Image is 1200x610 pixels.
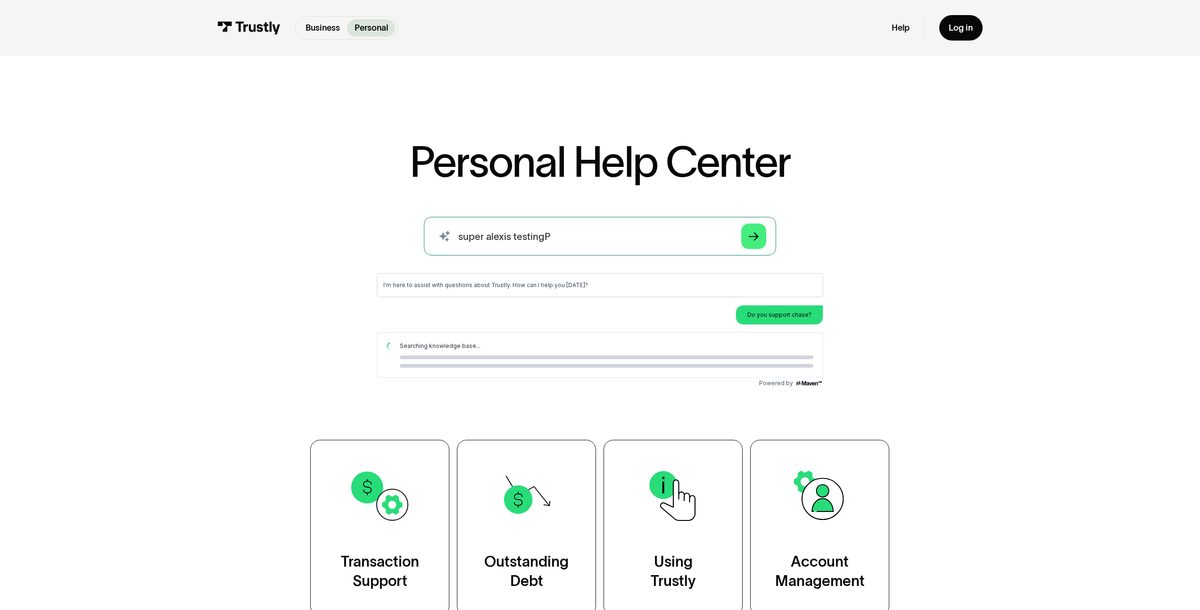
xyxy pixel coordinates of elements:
div: Searching knowledge base... [31,77,444,84]
h1: Personal Help Center [410,140,791,183]
div: Transaction Support [341,552,419,591]
img: Maven AGI Logo [426,114,454,122]
div: Using Trustly [651,552,695,591]
a: Help [892,23,910,33]
a: Personal [347,19,395,37]
form: Search [424,217,776,256]
p: Business [306,22,340,34]
p: I'm here to assist with questions about Trustly. How can I help you [DATE]? [14,16,447,24]
input: search [424,217,776,256]
img: Trustly Logo [217,21,281,34]
a: Business [298,19,347,37]
div: Account Management [775,552,865,591]
p: Do you support chase? [378,46,442,53]
div: Log in [949,23,973,33]
p: Personal [355,22,388,34]
span: Powered by [390,114,424,122]
div: Outstanding Debt [484,552,569,591]
a: Log in [939,15,983,41]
